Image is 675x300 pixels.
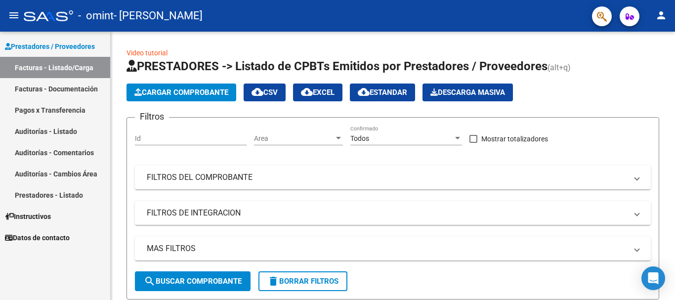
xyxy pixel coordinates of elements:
[350,84,415,101] button: Estandar
[8,9,20,21] mat-icon: menu
[267,277,338,286] span: Borrar Filtros
[135,166,651,189] mat-expansion-panel-header: FILTROS DEL COMPROBANTE
[147,243,627,254] mat-panel-title: MAS FILTROS
[147,172,627,183] mat-panel-title: FILTROS DEL COMPROBANTE
[135,201,651,225] mat-expansion-panel-header: FILTROS DE INTEGRACION
[127,49,168,57] a: Video tutorial
[78,5,114,27] span: - omint
[134,88,228,97] span: Cargar Comprobante
[422,84,513,101] app-download-masive: Descarga masiva de comprobantes (adjuntos)
[422,84,513,101] button: Descarga Masiva
[655,9,667,21] mat-icon: person
[147,208,627,218] mat-panel-title: FILTROS DE INTEGRACION
[301,86,313,98] mat-icon: cloud_download
[293,84,342,101] button: EXCEL
[127,84,236,101] button: Cargar Comprobante
[358,88,407,97] span: Estandar
[301,88,335,97] span: EXCEL
[5,41,95,52] span: Prestadores / Proveedores
[135,110,169,124] h3: Filtros
[254,134,334,143] span: Area
[481,133,548,145] span: Mostrar totalizadores
[127,59,548,73] span: PRESTADORES -> Listado de CPBTs Emitidos por Prestadores / Proveedores
[548,63,571,72] span: (alt+q)
[252,86,263,98] mat-icon: cloud_download
[144,277,242,286] span: Buscar Comprobante
[144,275,156,287] mat-icon: search
[267,275,279,287] mat-icon: delete
[358,86,370,98] mat-icon: cloud_download
[252,88,278,97] span: CSV
[114,5,203,27] span: - [PERSON_NAME]
[135,271,251,291] button: Buscar Comprobante
[430,88,505,97] span: Descarga Masiva
[350,134,369,142] span: Todos
[641,266,665,290] div: Open Intercom Messenger
[5,211,51,222] span: Instructivos
[135,237,651,260] mat-expansion-panel-header: MAS FILTROS
[5,232,70,243] span: Datos de contacto
[258,271,347,291] button: Borrar Filtros
[244,84,286,101] button: CSV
